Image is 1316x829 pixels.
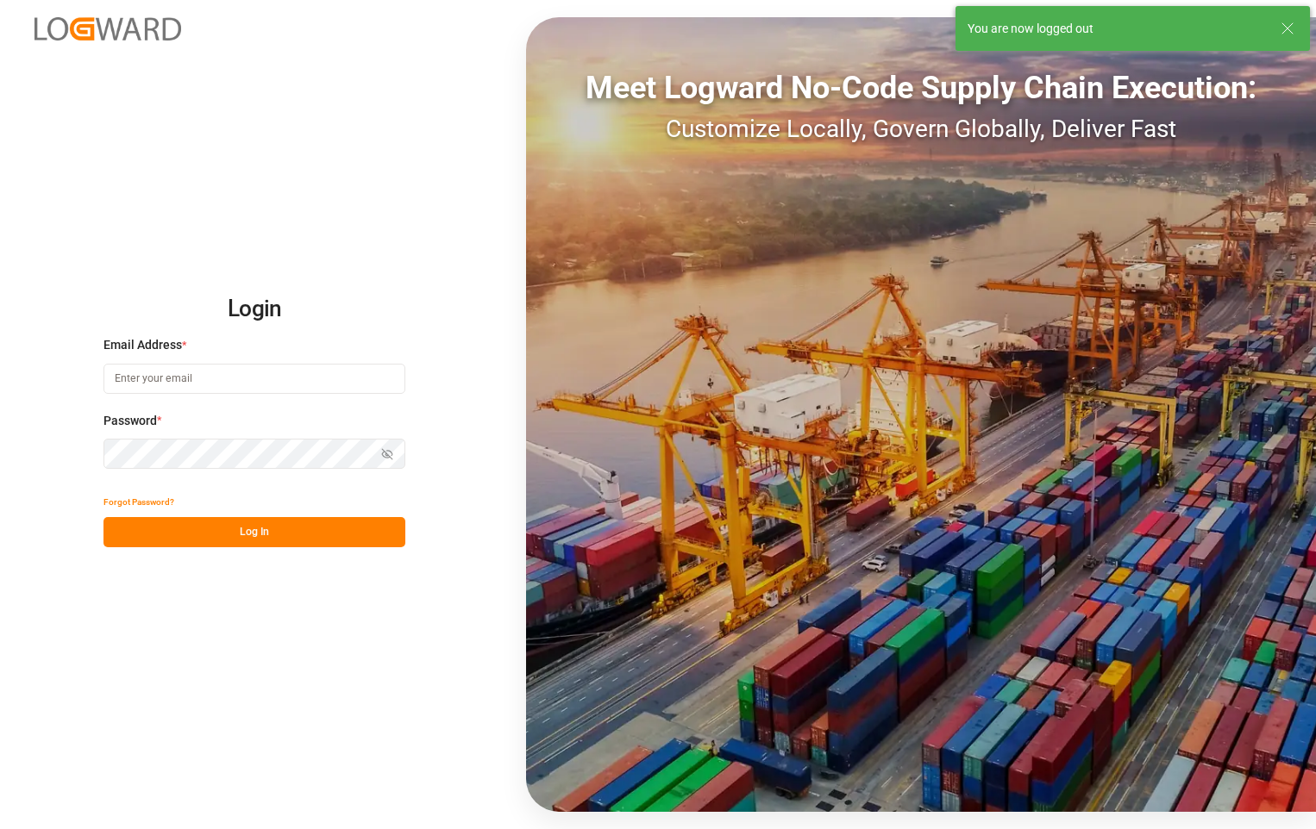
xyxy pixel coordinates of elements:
button: Log In [103,517,405,547]
div: You are now logged out [968,20,1264,38]
img: Logward_new_orange.png [34,17,181,41]
h2: Login [103,282,405,337]
span: Password [103,412,157,430]
div: Meet Logward No-Code Supply Chain Execution: [526,65,1316,111]
input: Enter your email [103,364,405,394]
div: Customize Locally, Govern Globally, Deliver Fast [526,111,1316,147]
span: Email Address [103,336,182,354]
button: Forgot Password? [103,487,174,517]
